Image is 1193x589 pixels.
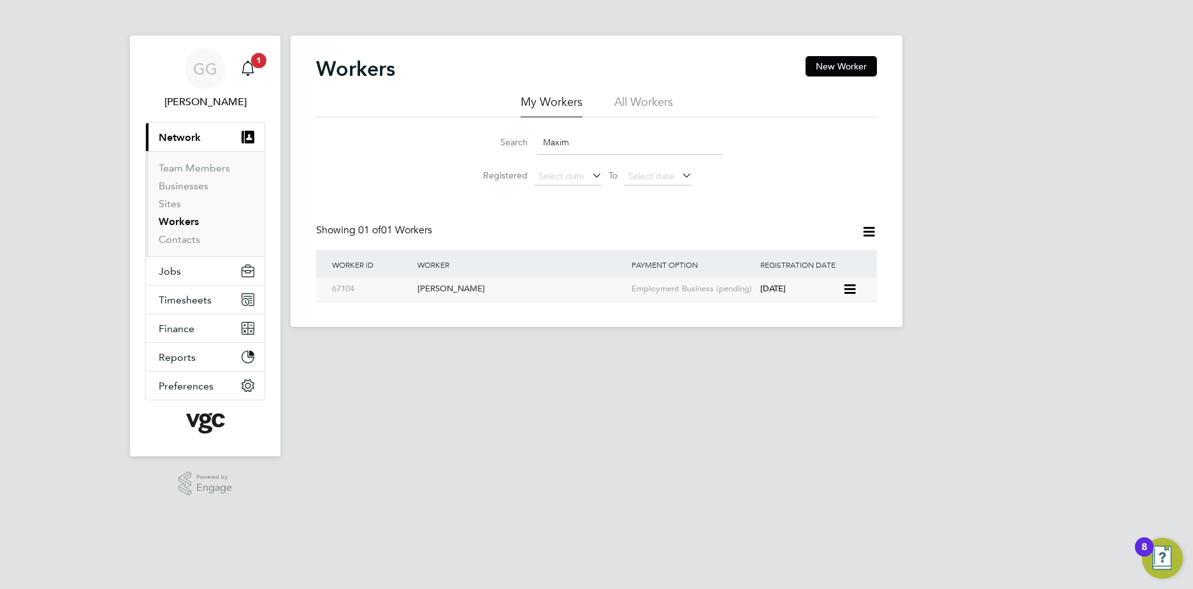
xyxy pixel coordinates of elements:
[146,257,264,285] button: Jobs
[316,56,395,82] h2: Workers
[159,180,208,192] a: Businesses
[760,283,786,294] span: [DATE]
[521,94,582,117] li: My Workers
[470,170,528,181] label: Registered
[159,380,213,392] span: Preferences
[539,170,584,182] span: Select date
[159,265,181,277] span: Jobs
[159,323,194,335] span: Finance
[628,250,757,279] div: Payment Option
[193,61,217,77] span: GG
[146,286,264,314] button: Timesheets
[358,224,432,236] span: 01 Workers
[414,250,628,279] div: Worker
[145,48,265,110] a: GG[PERSON_NAME]
[178,472,233,496] a: Powered byEngage
[159,233,200,245] a: Contacts
[537,130,723,155] input: Name, email or phone number
[146,151,264,256] div: Network
[159,162,230,174] a: Team Members
[159,215,199,228] a: Workers
[146,372,264,400] button: Preferences
[235,48,261,89] a: 1
[329,277,414,301] div: 67104
[146,314,264,342] button: Finance
[806,56,877,76] button: New Worker
[414,277,628,301] div: [PERSON_NAME]
[316,224,435,237] div: Showing
[159,131,201,143] span: Network
[130,36,280,456] nav: Main navigation
[251,53,266,68] span: 1
[470,136,528,148] label: Search
[329,277,842,287] a: 67104[PERSON_NAME]Employment Business (pending)[DATE]
[1141,547,1147,564] div: 8
[196,483,232,493] span: Engage
[146,343,264,371] button: Reports
[146,123,264,151] button: Network
[358,224,381,236] span: 01 of
[159,294,212,306] span: Timesheets
[186,413,225,433] img: vgcgroup-logo-retina.png
[159,198,181,210] a: Sites
[614,94,673,117] li: All Workers
[628,170,674,182] span: Select date
[196,472,232,483] span: Powered by
[145,94,265,110] span: Gauri Gautam
[159,351,196,363] span: Reports
[757,250,864,279] div: Registration Date
[628,277,757,301] div: Employment Business (pending)
[145,413,265,433] a: Go to home page
[329,250,414,279] div: Worker ID
[605,167,621,184] span: To
[1142,538,1183,579] button: Open Resource Center, 8 new notifications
